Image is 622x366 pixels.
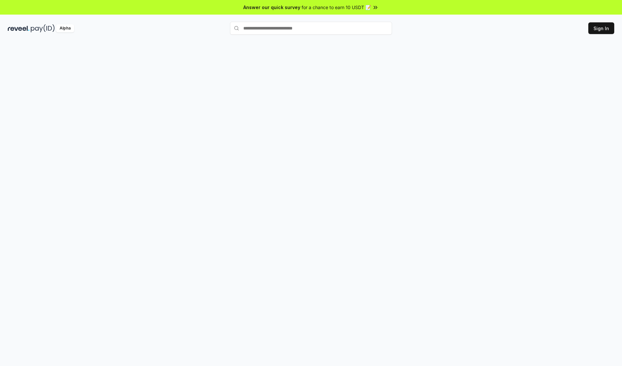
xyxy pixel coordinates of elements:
button: Sign In [588,22,614,34]
img: reveel_dark [8,24,29,32]
div: Alpha [56,24,74,32]
span: Answer our quick survey [243,4,300,11]
span: for a chance to earn 10 USDT 📝 [302,4,371,11]
img: pay_id [31,24,55,32]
